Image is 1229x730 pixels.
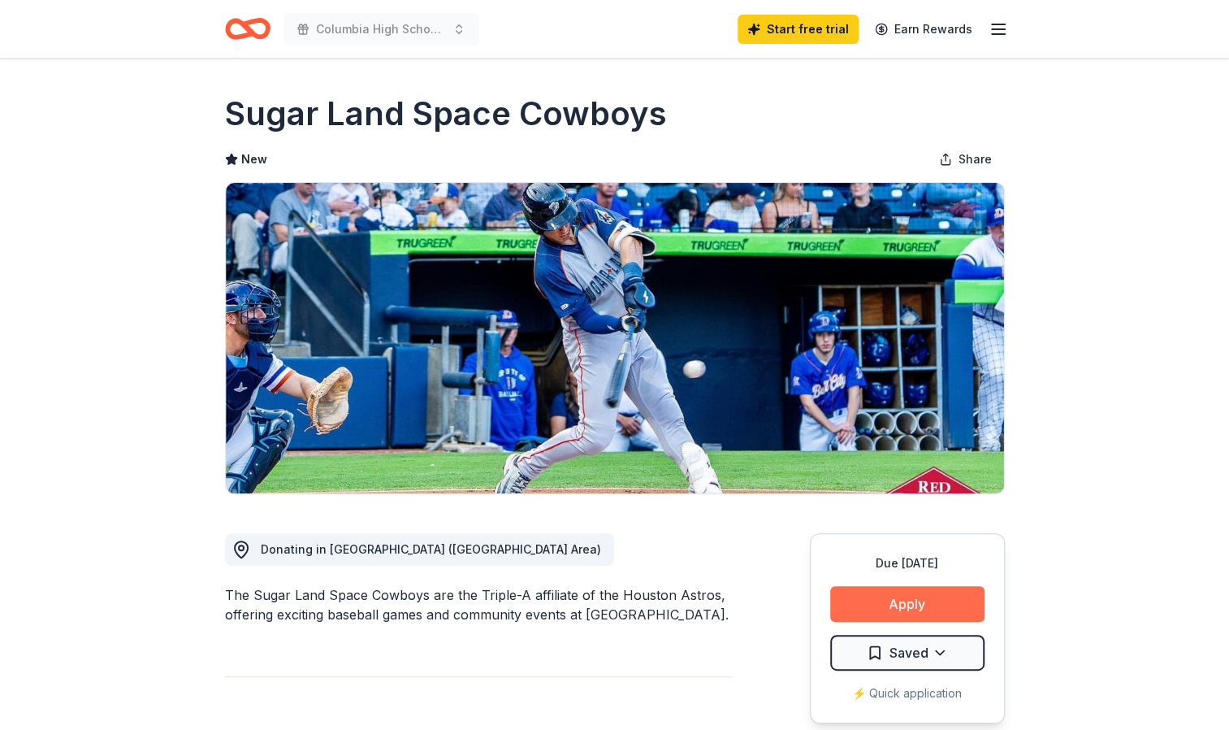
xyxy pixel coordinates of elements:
[889,642,928,663] span: Saved
[830,554,984,573] div: Due [DATE]
[225,585,732,624] div: The Sugar Land Space Cowboys are the Triple-A affiliate of the Houston Astros, offering exciting ...
[241,150,267,169] span: New
[830,635,984,671] button: Saved
[316,20,446,39] span: Columbia High School Project Graduation
[830,684,984,703] div: ⚡️ Quick application
[926,143,1005,176] button: Share
[959,150,992,169] span: Share
[225,91,667,137] h1: Sugar Land Space Cowboys
[226,183,1004,493] img: Image for Sugar Land Space Cowboys
[261,542,601,556] span: Donating in [GEOGRAPHIC_DATA] ([GEOGRAPHIC_DATA] Area)
[738,15,859,44] a: Start free trial
[283,13,478,46] button: Columbia High School Project Graduation
[225,10,270,48] a: Home
[865,15,982,44] a: Earn Rewards
[830,586,984,622] button: Apply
